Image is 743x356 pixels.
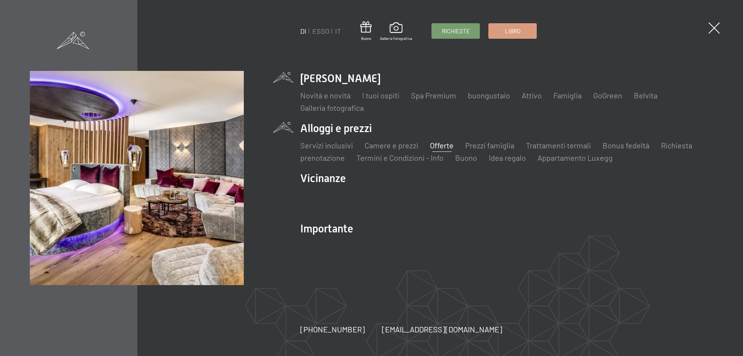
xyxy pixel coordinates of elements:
[538,153,613,162] a: Appartamento Luxegg
[489,24,536,38] a: Libro
[300,91,351,100] a: Novità e novità
[300,325,365,334] font: [PHONE_NUMBER]
[382,325,502,334] font: [EMAIL_ADDRESS][DOMAIN_NAME]
[505,28,520,34] font: Libro
[300,103,364,112] a: Galleria fotografica
[465,141,514,150] a: Prezzi famiglia
[380,22,412,41] a: Galleria fotografica
[553,91,582,100] a: Famiglia
[361,36,371,41] font: Buono
[432,24,479,38] a: Richieste
[411,91,456,100] a: Spa Premium
[442,28,470,34] font: Richieste
[634,91,657,100] a: Belvita
[661,141,692,150] a: Richiesta
[382,324,502,335] a: [EMAIL_ADDRESS][DOMAIN_NAME]
[489,153,526,162] a: Idea regalo
[362,91,399,100] a: I tuoi ospiti
[593,91,622,100] a: GoGreen
[603,141,649,150] a: Bonus fedeltà
[300,153,345,162] a: prenotazione
[312,27,329,35] a: ESSO
[356,153,443,162] a: Termini e Condizioni - Info
[360,21,371,41] a: Buono
[468,91,510,100] a: buongustaio
[300,324,365,335] a: [PHONE_NUMBER]
[455,153,477,162] a: Buono
[380,36,412,41] font: Galleria fotografica
[300,27,306,35] a: DI
[526,141,591,150] a: Trattamenti termali
[300,141,353,150] a: Servizi inclusivi
[430,141,454,150] a: Offerte
[335,27,341,35] a: IT
[522,91,542,100] a: Attivo
[365,141,418,150] a: Camere e prezzi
